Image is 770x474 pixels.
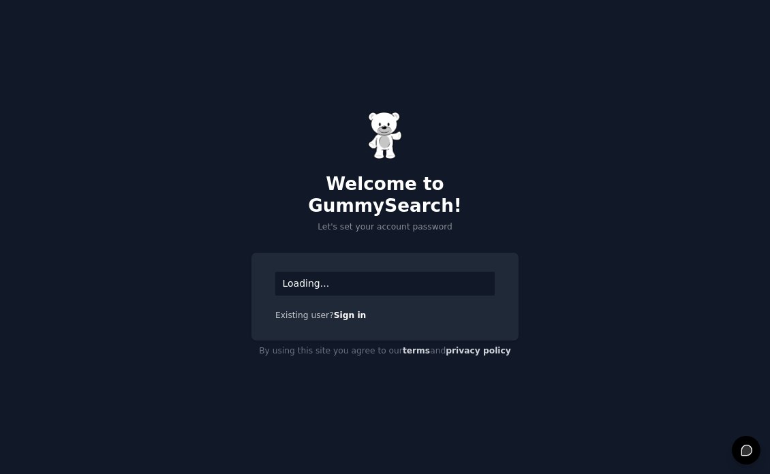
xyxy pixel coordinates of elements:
h2: Welcome to GummySearch! [251,174,519,217]
p: Let's set your account password [251,221,519,234]
span: Existing user? [275,311,334,320]
a: Sign in [334,311,367,320]
div: By using this site you agree to our and [251,341,519,362]
div: Loading... [275,272,495,296]
a: privacy policy [446,346,511,355]
img: Gummy Bear [368,112,402,159]
a: terms [403,346,430,355]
